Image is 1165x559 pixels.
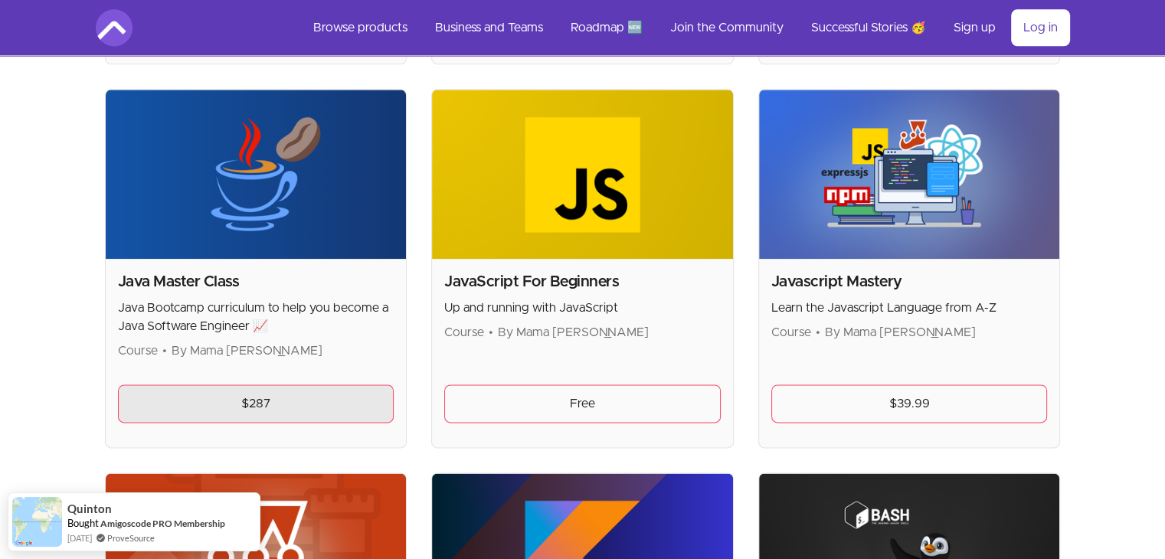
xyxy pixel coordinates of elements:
span: Bought [67,517,99,529]
p: Up and running with JavaScript [444,299,721,317]
img: Amigoscode logo [96,9,133,46]
span: [DATE] [67,531,92,544]
a: Join the Community [658,9,796,46]
span: Quinton [67,502,112,515]
nav: Main [301,9,1070,46]
a: Successful Stories 🥳 [799,9,938,46]
a: $287 [118,384,394,423]
img: Product image for JavaScript For Beginners [432,90,733,259]
img: provesource social proof notification image [12,497,62,547]
a: Amigoscode PRO Membership [100,518,225,529]
p: Java Bootcamp curriculum to help you become a Java Software Engineer 📈 [118,299,394,335]
a: Business and Teams [423,9,555,46]
a: ProveSource [107,531,155,544]
span: By Mama [PERSON_NAME] [825,326,976,338]
span: • [489,326,493,338]
a: $39.99 [771,384,1048,423]
a: Browse products [301,9,420,46]
span: • [816,326,820,338]
span: Course [118,345,158,357]
h2: Java Master Class [118,271,394,293]
p: Learn the Javascript Language from A-Z [771,299,1048,317]
img: Product image for Javascript Mastery [759,90,1060,259]
a: Free [444,384,721,423]
span: • [162,345,167,357]
a: Roadmap 🆕 [558,9,655,46]
span: By Mama [PERSON_NAME] [172,345,322,357]
span: Course [444,326,484,338]
a: Log in [1011,9,1070,46]
h2: JavaScript For Beginners [444,271,721,293]
a: Sign up [941,9,1008,46]
h2: Javascript Mastery [771,271,1048,293]
img: Product image for Java Master Class [106,90,407,259]
span: By Mama [PERSON_NAME] [498,326,649,338]
span: Course [771,326,811,338]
